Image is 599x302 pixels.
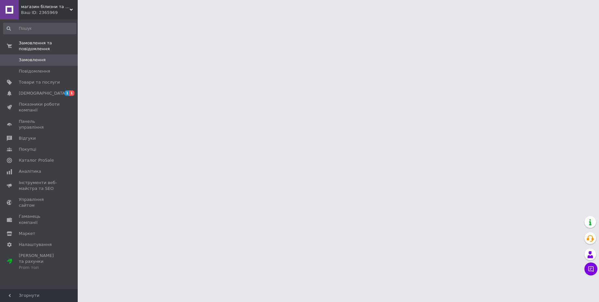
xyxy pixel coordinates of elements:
span: 1 [69,90,74,96]
input: Пошук [3,23,76,34]
span: Товари та послуги [19,79,60,85]
div: Prom топ [19,265,60,271]
span: [PERSON_NAME] та рахунки [19,253,60,271]
span: Панель управління [19,119,60,130]
span: Показники роботи компанії [19,101,60,113]
span: Управління сайтом [19,197,60,208]
div: Ваш ID: 2365969 [21,10,78,16]
span: Налаштування [19,242,52,248]
span: Інструменти веб-майстра та SEO [19,180,60,192]
span: Каталог ProSale [19,157,54,163]
span: магазин білизни та купальників Чарівна пані [21,4,70,10]
span: Повідомлення [19,68,50,74]
span: Відгуки [19,135,36,141]
span: Замовлення [19,57,46,63]
span: Аналітика [19,168,41,174]
span: [DEMOGRAPHIC_DATA] [19,90,67,96]
span: Замовлення та повідомлення [19,40,78,52]
span: 1 [64,90,70,96]
span: Покупці [19,146,36,152]
span: Гаманець компанії [19,214,60,225]
button: Чат з покупцем [584,262,597,275]
span: Маркет [19,231,35,237]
